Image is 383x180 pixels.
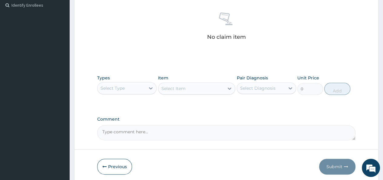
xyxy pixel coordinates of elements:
label: Types [97,75,110,81]
textarea: Type your message and hit 'Enter' [3,118,115,139]
button: Add [324,83,350,95]
button: Submit [319,159,355,175]
div: Select Type [101,85,125,91]
div: Chat with us now [31,34,102,42]
div: Select Diagnosis [240,85,276,91]
label: Unit Price [297,75,319,81]
img: d_794563401_company_1708531726252_794563401 [11,30,25,45]
label: Pair Diagnosis [237,75,268,81]
label: Item [158,75,168,81]
label: Comment [97,117,355,122]
span: We're online! [35,52,84,114]
button: Previous [97,159,132,175]
p: No claim item [207,34,246,40]
div: Minimize live chat window [99,3,114,18]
